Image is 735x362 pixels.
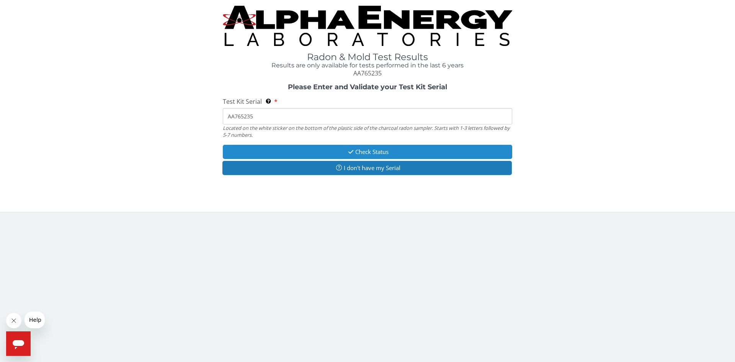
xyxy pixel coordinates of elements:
button: I don't have my Serial [222,161,512,175]
img: TightCrop.jpg [223,6,512,46]
h1: Radon & Mold Test Results [223,52,512,62]
div: Located on the white sticker on the bottom of the plastic side of the charcoal radon sampler. Sta... [223,124,512,139]
h4: Results are only available for tests performed in the last 6 years [223,62,512,69]
span: Test Kit Serial [223,97,262,106]
strong: Please Enter and Validate your Test Kit Serial [288,83,447,91]
iframe: Message from company [24,311,45,328]
span: AA765235 [353,69,382,77]
button: Check Status [223,145,512,159]
iframe: Button to launch messaging window [6,331,31,356]
iframe: Close message [6,313,21,328]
